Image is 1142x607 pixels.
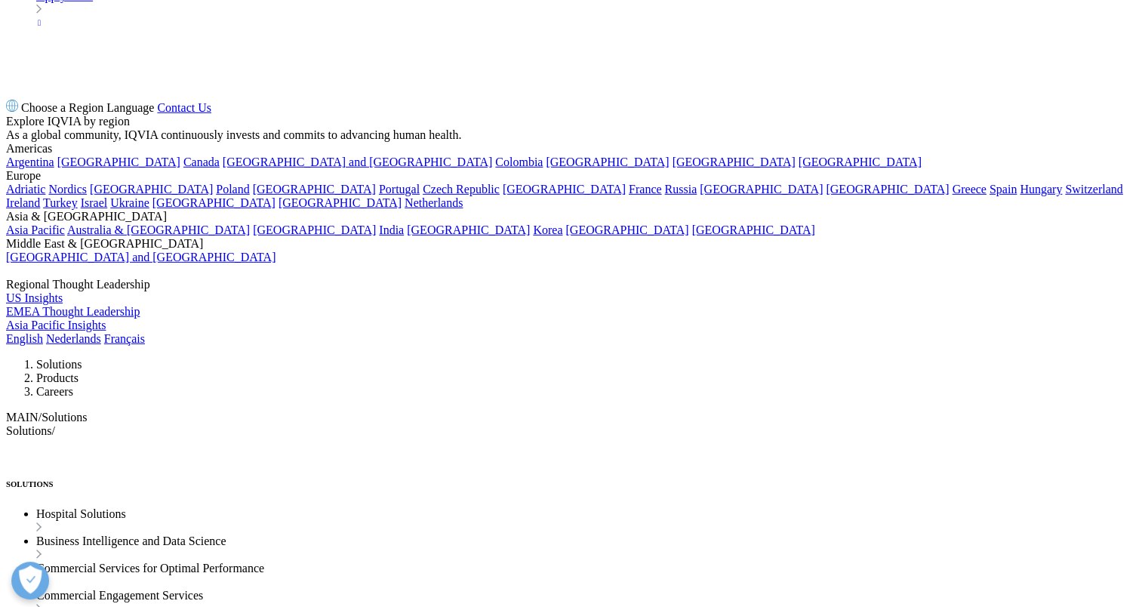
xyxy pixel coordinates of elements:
div: / [6,424,1136,461]
div: Americas [6,142,1136,156]
a: Français [104,332,145,345]
a: English [6,332,43,345]
a: Nordics [48,183,87,196]
a: Spain [990,183,1017,196]
a: Australia & [GEOGRAPHIC_DATA] [67,223,250,236]
a: EMEA Thought Leadership [6,305,140,318]
a: [GEOGRAPHIC_DATA] [546,156,669,168]
span: Choose a Region [21,101,103,114]
a: [GEOGRAPHIC_DATA] [673,156,796,168]
a: Korea [533,223,562,236]
div: Regional Thought Leadership [6,278,1136,291]
a: France [629,183,662,196]
a: [GEOGRAPHIC_DATA] [253,183,376,196]
a: [GEOGRAPHIC_DATA] [692,223,815,236]
a: [GEOGRAPHIC_DATA] [826,183,949,196]
button: Voorkeuren openen [11,562,49,599]
a: [GEOGRAPHIC_DATA] [90,183,213,196]
span: Language [106,101,154,114]
div: Europe [6,169,1136,183]
a: [GEOGRAPHIC_DATA] and [GEOGRAPHIC_DATA] [223,156,492,168]
a: Czech Republic [423,183,500,196]
div: Explore IQVIA by region [6,115,1136,128]
a: Solutions [36,358,82,371]
span: Solutions [42,411,87,424]
img: IQVIA Healthcare Information Technology and Pharma Clinical Research Company [6,56,140,80]
div: As a global community, IQVIA continuously invests and commits to advancing human health. [6,128,1136,142]
a: India [379,223,404,236]
li: Business Intelligence and Data Science [36,535,1136,562]
a: [GEOGRAPHIC_DATA] [57,156,180,168]
div: Middle East & [GEOGRAPHIC_DATA] [6,237,1136,251]
a: [GEOGRAPHIC_DATA] [253,223,376,236]
a: Russia [665,183,697,196]
span: MAIN [6,411,38,424]
a: Adriatic [6,183,45,196]
span: Solutions [6,424,51,437]
li: Hospital Solutions [36,507,1136,535]
a: [GEOGRAPHIC_DATA] [152,196,275,209]
a: [GEOGRAPHIC_DATA] [279,196,402,209]
a: Hungary [1020,183,1062,196]
a: Greece [952,183,986,196]
h6: SOLUTIONS [6,479,1136,488]
a: Poland [216,183,249,196]
a: [GEOGRAPHIC_DATA] [700,183,823,196]
a: Argentina [6,156,54,168]
a: Netherlands [405,196,463,209]
a: Products [36,371,78,384]
li: Commercial Services for Optimal Performance [36,562,1136,589]
a: [GEOGRAPHIC_DATA] [799,156,922,168]
a: Israel [81,196,108,209]
a: Colombia [495,156,543,168]
a: Contact Us [157,101,211,114]
a: Canada [183,156,220,168]
a: Turkey [43,196,78,209]
a: Asia Pacific Insights [6,319,106,331]
a: Switzerland [1065,183,1122,196]
a: [GEOGRAPHIC_DATA] [407,223,530,236]
div: Asia & [GEOGRAPHIC_DATA] [6,210,1136,223]
a: [GEOGRAPHIC_DATA] [503,183,626,196]
a: US Insights [6,291,63,304]
a: Portugal [379,183,420,196]
a: Ireland [6,196,40,209]
a: [GEOGRAPHIC_DATA] [565,223,688,236]
a: Asia Pacific [6,223,65,236]
a: Ukraine [110,196,149,209]
div: / [6,411,1136,424]
a: Nederlands [46,332,101,345]
a: [GEOGRAPHIC_DATA] and [GEOGRAPHIC_DATA] [6,251,275,263]
a: Careers [36,385,73,398]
